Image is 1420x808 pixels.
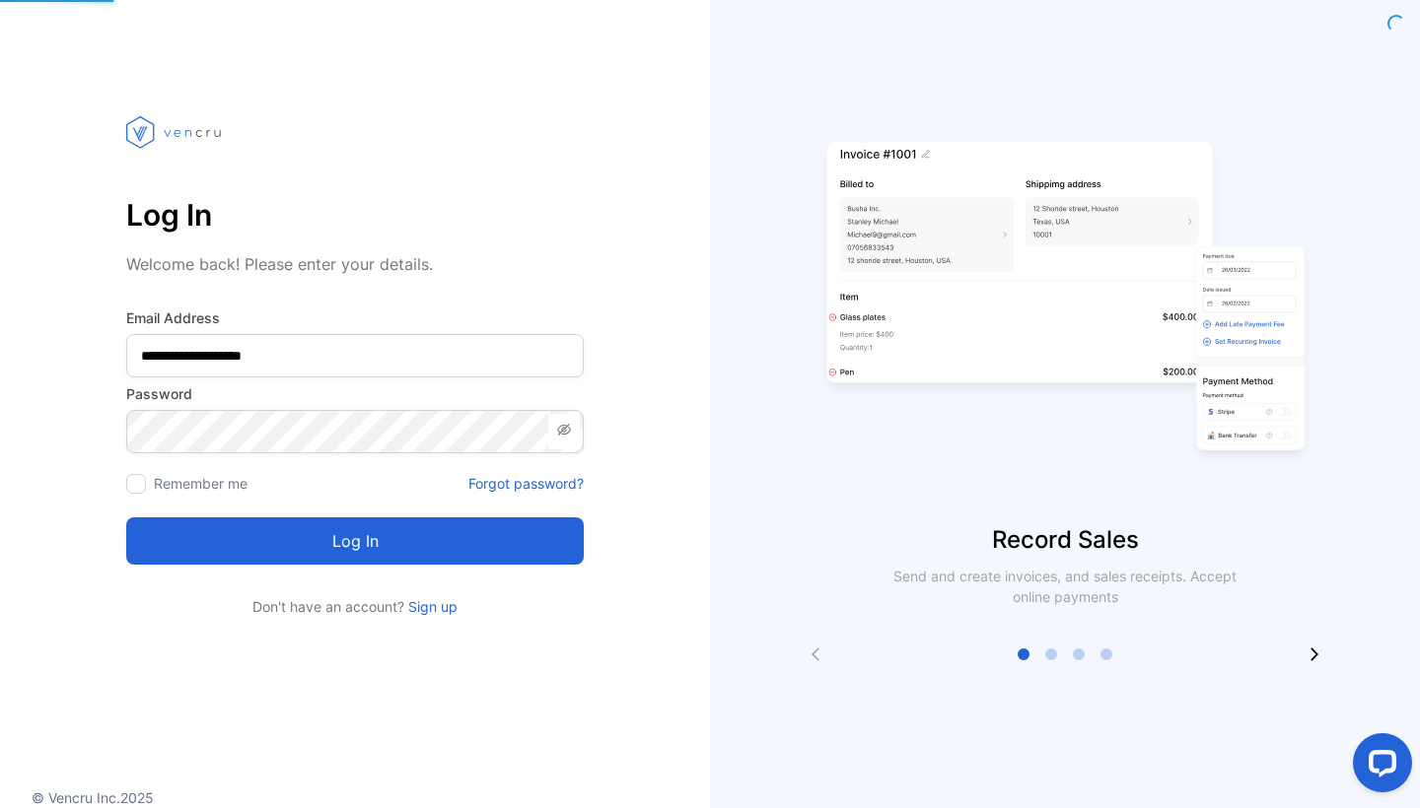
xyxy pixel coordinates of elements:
[468,473,584,494] a: Forgot password?
[876,566,1254,607] p: Send and create invoices, and sales receipts. Accept online payments
[126,79,225,185] img: vencru logo
[404,598,458,615] a: Sign up
[126,191,584,238] p: Log In
[710,522,1420,558] p: Record Sales
[126,252,584,276] p: Welcome back! Please enter your details.
[126,517,584,565] button: Log in
[126,383,584,404] label: Password
[818,79,1312,522] img: slider image
[126,596,584,617] p: Don't have an account?
[154,475,248,492] label: Remember me
[1337,725,1420,808] iframe: LiveChat chat widget
[126,307,584,328] label: Email Address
